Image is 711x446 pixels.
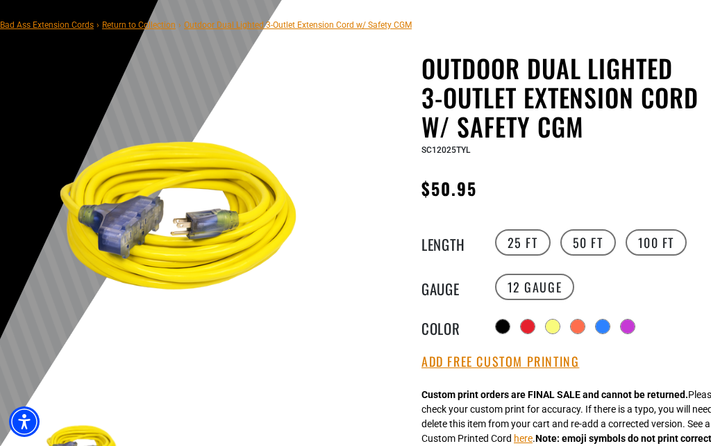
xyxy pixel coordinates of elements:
[560,229,616,256] label: 50 FT
[495,229,551,256] label: 25 FT
[495,274,575,300] label: 12 Gauge
[184,20,412,30] span: Outdoor Dual Lighted 3-Outlet Extension Cord w/ Safety CGM
[421,233,491,251] legend: Length
[421,53,701,141] h1: Outdoor Dual Lighted 3-Outlet Extension Cord w/ Safety CGM
[626,229,687,256] label: 100 FT
[514,431,533,446] button: here
[421,317,491,336] legend: Color
[421,145,470,155] span: SC12025TYL
[421,176,477,201] span: $50.95
[41,89,315,363] img: neon yellow
[102,20,176,30] a: Return to Collection
[421,354,579,370] button: Add Free Custom Printing
[9,406,40,437] div: Accessibility Menu
[178,20,181,30] span: ›
[421,278,491,296] legend: Gauge
[97,20,99,30] span: ›
[421,389,688,400] strong: Custom print orders are FINAL SALE and cannot be returned.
